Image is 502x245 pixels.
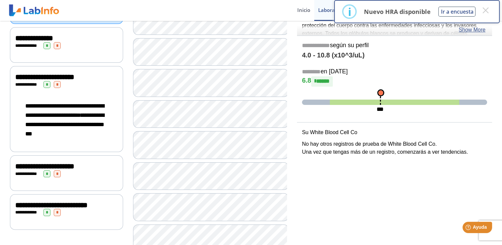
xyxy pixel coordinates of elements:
h5: en [DATE] [302,68,487,76]
p: Nuevo HRA disponible [364,8,430,16]
p: Su White Blood Cell Co [302,128,487,136]
h5: según su perfil [302,42,487,49]
button: Close this dialog [479,4,491,16]
a: Show More [459,26,485,34]
iframe: Help widget launcher [443,219,495,238]
button: Ir a encuesta [438,7,475,17]
p: No hay otros registros de prueba de White Blood Cell Co. Una vez que tengas más de un registro, c... [302,140,487,156]
h4: 4.0 - 10.8 (x10^3/uL) [302,51,487,59]
div: i [348,6,351,18]
h4: 6.8 [302,76,487,86]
